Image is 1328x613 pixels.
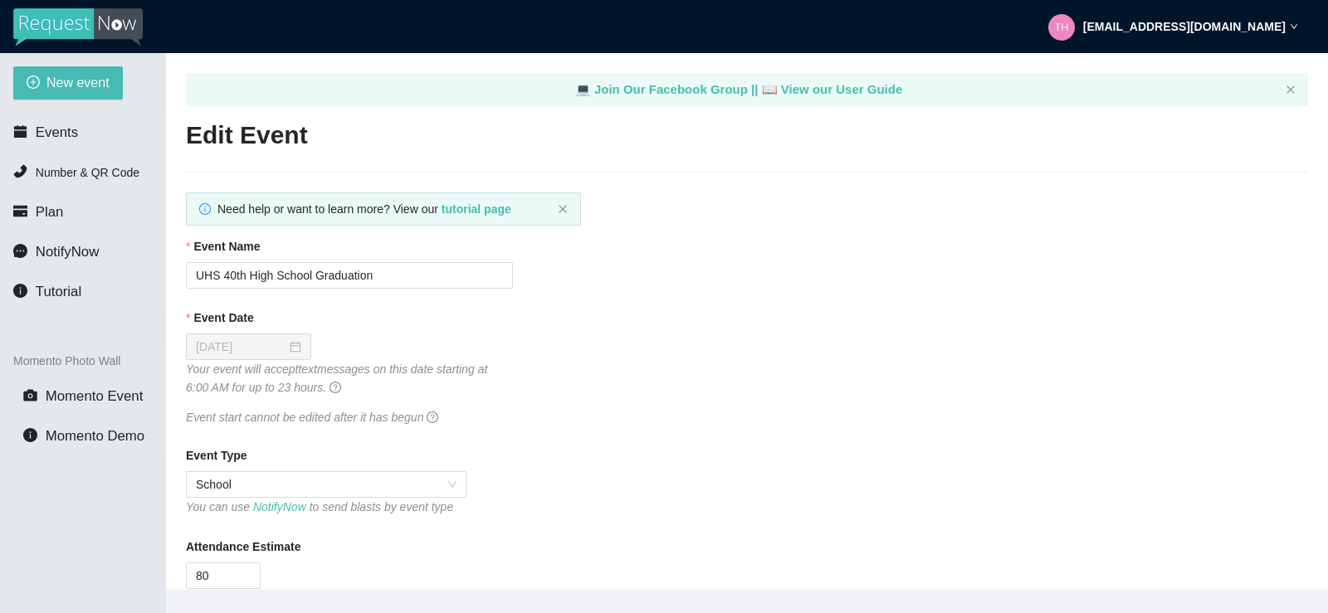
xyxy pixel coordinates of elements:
[193,237,260,255] b: Event Name
[36,244,99,260] span: NotifyNow
[36,166,139,179] span: Number & QR Code
[186,362,487,394] i: Your event will accept text messages on this date starting at 6:00 AM for up to 23 hours.
[1083,20,1286,33] strong: [EMAIL_ADDRESS][DOMAIN_NAME]
[27,75,40,91] span: plus-circle
[253,500,306,513] a: NotifyNow
[427,411,438,423] span: question-circle
[442,202,511,216] a: tutorial page
[558,204,568,215] button: close
[199,203,211,215] span: info-circle
[13,284,27,298] span: info-circle
[186,498,466,516] div: You can use to send blasts by event type
[217,202,511,216] span: Need help or want to learn more? View our
[1048,14,1075,41] img: 3583c18a842b97acc7f65ec5d5e786d3
[36,124,78,140] span: Events
[13,66,123,100] button: plus-circleNew event
[196,472,456,497] span: School
[186,538,300,556] b: Attendance Estimate
[575,82,762,96] a: laptop Join Our Facebook Group ||
[330,382,341,393] span: question-circle
[1286,85,1296,95] button: close
[186,262,513,289] input: Janet's and Mark's Wedding
[13,8,143,46] img: RequestNow
[46,72,110,93] span: New event
[558,204,568,214] span: close
[13,204,27,218] span: credit-card
[186,411,423,424] i: Event start cannot be edited after it has begun
[13,164,27,178] span: phone
[36,284,81,299] span: Tutorial
[46,428,144,444] span: Momento Demo
[23,388,37,402] span: camera
[13,244,27,258] span: message
[762,82,903,96] a: laptop View our User Guide
[575,82,591,96] span: laptop
[186,446,247,465] b: Event Type
[762,82,778,96] span: laptop
[13,124,27,139] span: calendar
[196,338,286,356] input: 09/20/2025
[1290,22,1298,31] span: down
[193,309,253,327] b: Event Date
[46,388,144,404] span: Momento Event
[23,428,37,442] span: info-circle
[186,119,1308,153] h2: Edit Event
[36,204,64,220] span: Plan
